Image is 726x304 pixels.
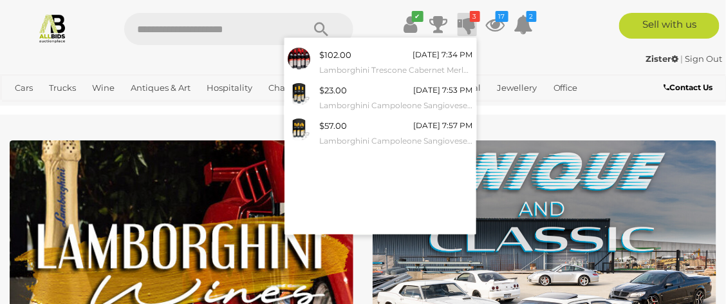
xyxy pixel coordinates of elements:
[458,13,477,36] a: 3
[10,99,46,120] a: Sports
[320,48,352,62] div: $102.00
[413,48,473,62] div: [DATE] 7:34 PM
[486,13,505,36] a: 17
[263,77,304,99] a: Charity
[470,11,480,22] i: 3
[664,81,716,95] a: Contact Us
[37,13,68,43] img: Allbids.com.au
[320,99,473,113] small: Lamborghini Campoleone Sangiovese Merlot 750ml - Lot of 3 Bottles - Total RRP $447
[284,80,476,115] a: $23.00 [DATE] 7:53 PM Lamborghini Campoleone Sangiovese Merlot 750ml - Lot of 3 Bottles - Total R...
[288,48,310,70] img: 52666-1262a.jpg
[288,119,310,141] img: 52666-2a.jpg
[126,77,196,99] a: Antiques & Art
[646,53,681,64] a: Zister
[414,119,473,133] div: [DATE] 7:57 PM
[44,77,81,99] a: Trucks
[284,44,476,80] a: $102.00 [DATE] 7:34 PM Lamborghini Trescone Cabernet Merlot Sangiovese 750ml - Case of 6 Bottles ...
[664,82,713,92] b: Contact Us
[320,134,473,148] small: Lamborghini Campoleone Sangiovese Merlot 750ml - Case of 6 Bottles - Total RRP $894
[201,77,257,99] a: Hospitality
[289,13,353,45] button: Search
[412,11,423,22] i: ✔
[284,115,476,151] a: $57.00 [DATE] 7:57 PM Lamborghini Campoleone Sangiovese Merlot 750ml - Case of 6 Bottles - Total ...
[401,13,420,36] a: ✔
[320,119,348,133] div: $57.00
[496,11,508,22] i: 17
[681,53,684,64] span: |
[414,83,473,97] div: [DATE] 7:53 PM
[646,53,679,64] strong: Zister
[514,13,534,36] a: 2
[548,77,583,99] a: Office
[87,77,120,99] a: Wine
[320,83,348,98] div: $23.00
[52,99,154,120] a: [GEOGRAPHIC_DATA]
[288,83,310,106] img: 52666-35a.jpg
[10,77,38,99] a: Cars
[320,63,473,77] small: Lamborghini Trescone Cabernet Merlot Sangiovese 750ml - Case of 6 Bottles - Total RRP $948
[526,11,537,22] i: 2
[619,13,720,39] a: Sell with us
[685,53,723,64] a: Sign Out
[492,77,543,99] a: Jewellery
